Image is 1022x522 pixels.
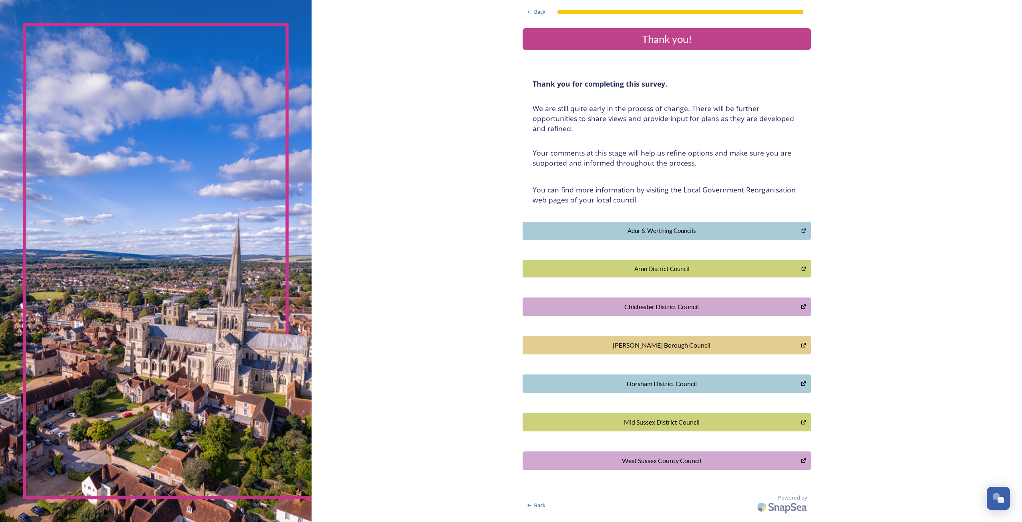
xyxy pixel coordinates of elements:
div: [PERSON_NAME] Borough Council [527,340,797,350]
span: Powered by [778,494,807,502]
h4: Your comments at this stage will help us refine options and make sure you are supported and infor... [533,148,801,168]
button: Horsham District Council [523,374,811,393]
button: Arun District Council [523,260,811,278]
button: West Sussex County Council [523,451,811,470]
h4: We are still quite early in the process of change. There will be further opportunities to share v... [533,103,801,134]
button: Crawley Borough Council [523,336,811,354]
div: Thank you! [526,31,808,47]
strong: Thank you for completing this survey. [533,79,667,89]
div: Mid Sussex District Council [527,417,797,427]
span: Back [534,502,545,509]
img: SnapSea Logo [755,498,811,516]
button: Adur & Worthing Councils [523,222,811,240]
h4: You can find more information by visiting the Local Government Reorganisation web pages of your l... [533,185,801,205]
button: Chichester District Council [523,297,811,316]
div: Horsham District Council [527,379,797,388]
button: Mid Sussex District Council [523,413,811,431]
button: Open Chat [987,487,1010,510]
div: Chichester District Council [527,302,797,312]
div: Arun District Council [527,264,797,273]
span: Back [534,8,545,16]
div: Adur & Worthing Councils [527,226,797,235]
div: West Sussex County Council [527,456,797,465]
